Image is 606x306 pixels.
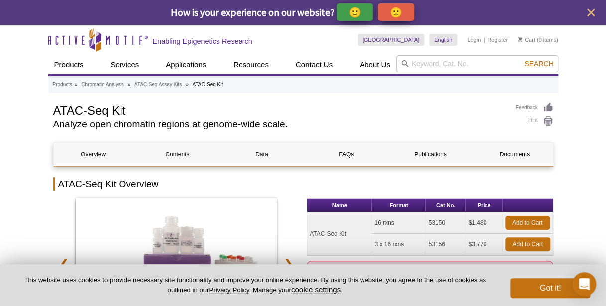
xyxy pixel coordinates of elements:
a: Cart [518,36,535,43]
td: 53156 [426,234,466,255]
a: Services [105,55,145,74]
a: Contact Us [290,55,339,74]
a: Products [48,55,90,74]
li: » [75,82,78,87]
a: ❯ [278,252,299,275]
a: English [429,34,457,46]
a: Chromatin Analysis [81,80,124,89]
th: Format [372,199,426,212]
a: Applications [160,55,212,74]
a: Contents [138,143,217,166]
a: About Us [354,55,396,74]
font: Feedback [516,103,538,112]
td: 53150 [426,212,466,234]
a: ATAC-Seq Assay Kits [134,80,182,89]
font: This website uses cookies to provide necessary site functionality and improve your online experie... [24,276,485,293]
a: Register [487,36,508,43]
li: » [128,82,131,87]
a: Add to Cart [505,216,550,230]
a: Data [222,143,301,166]
font: Cart [525,37,535,43]
h2: ATAC-Seq Kit Overview [53,177,553,191]
td: $1,480 [466,212,502,234]
img: Your Cart [518,37,522,42]
a: Add to Cart [505,237,550,251]
a: Documents [475,143,554,166]
li: ATAC-Seq Kit [192,82,223,87]
button: cookie settings [291,285,341,294]
li: | [484,34,485,46]
th: Cat No. [426,199,466,212]
div: Open Intercom Messenger [572,272,596,296]
button: close [585,6,597,19]
button: Search [521,59,556,68]
font: (0 items) [537,37,558,43]
p: 🙁 [390,6,402,18]
h2: Analyze open chromatin regions at genome-wide scale. [53,120,506,129]
td: 3 x 16 rxns [372,234,426,255]
font: . [341,286,343,294]
input: Keyword, Cat. No. [396,55,558,72]
th: Name [307,199,372,212]
button: Got it! [510,278,590,298]
a: Resources [227,55,275,74]
a: [GEOGRAPHIC_DATA] [358,34,425,46]
a: Print [516,116,553,127]
a: Privacy Policy [209,286,249,294]
span: Search [524,60,553,68]
a: FAQs [306,143,385,166]
td: $3,770 [466,234,502,255]
span: How is your experience on our website? [171,6,335,18]
td: 16 rxns [372,212,426,234]
a: Feedback [516,102,553,113]
a: Products [53,80,72,89]
p: 🙂 [349,6,361,18]
a: Login [467,36,481,43]
h1: ATAC-Seq Kit [53,102,506,117]
h2: Enabling Epigenetics Research [153,37,252,46]
td: ATAC-Seq Kit [307,212,372,255]
a: Overview [54,143,133,166]
a: Publications [391,143,470,166]
a: ❮ [53,252,75,275]
li: » [186,82,189,87]
th: Price [466,199,502,212]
